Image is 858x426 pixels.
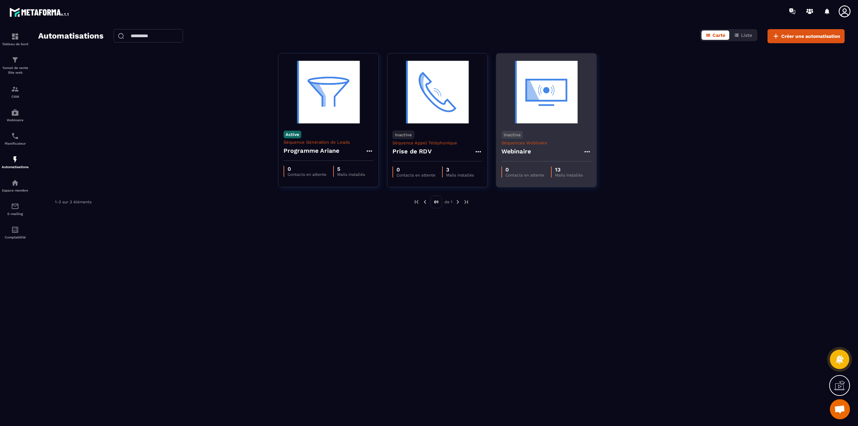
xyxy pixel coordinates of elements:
button: Créer une automatisation [768,29,845,43]
p: 0 [288,166,326,172]
p: Espace membre [2,189,28,192]
p: Contacts en attente [396,173,435,177]
button: Liste [730,30,756,40]
p: 5 [337,166,365,172]
p: Séquence Appel Téléphonique [392,140,482,145]
span: Liste [741,32,752,38]
a: automationsautomationsEspace membre [2,174,28,197]
p: 1-3 sur 3 éléments [55,200,91,204]
span: Créer une automatisation [781,33,840,40]
a: formationformationTableau de bord [2,27,28,51]
img: email [11,202,19,210]
p: 13 [555,166,583,173]
a: emailemailE-mailing [2,197,28,221]
img: automations [11,155,19,163]
p: Active [284,131,301,138]
p: Comptabilité [2,235,28,239]
img: automations [11,179,19,187]
p: de 1 [444,199,452,205]
img: prev [422,199,428,205]
h2: Automatisations [38,29,104,43]
img: scheduler [11,132,19,140]
a: automationsautomationsWebinaire [2,103,28,127]
img: automation-background [392,59,482,126]
a: automationsautomationsAutomatisations [2,150,28,174]
span: Carte [713,32,725,38]
button: Carte [701,30,729,40]
h4: Webinaire [501,147,531,156]
h4: Programme Ariane [284,146,340,155]
img: prev [414,199,420,205]
a: formationformationTunnel de vente Site web [2,51,28,80]
img: automations [11,109,19,117]
p: Mails installés [555,173,583,177]
p: Tunnel de vente Site web [2,66,28,75]
img: automation-background [284,59,373,126]
p: Contacts en attente [288,172,326,177]
p: Inactive [501,131,523,139]
p: Séquence Génération de Leads [284,140,373,145]
img: formation [11,32,19,41]
img: accountant [11,226,19,234]
p: Séquences Webinaire [501,140,591,145]
div: Mở cuộc trò chuyện [830,399,850,419]
p: Automatisations [2,165,28,169]
p: Tableau de bord [2,42,28,46]
p: Mails installés [446,173,474,177]
a: formationformationCRM [2,80,28,103]
p: 0 [396,166,435,173]
img: automation-background [501,59,591,126]
p: E-mailing [2,212,28,216]
img: formation [11,85,19,93]
p: Contacts en attente [505,173,544,177]
p: CRM [2,95,28,98]
p: Inactive [392,131,414,139]
a: schedulerschedulerPlanificateur [2,127,28,150]
p: 0 [505,166,544,173]
p: Planificateur [2,142,28,145]
a: accountantaccountantComptabilité [2,221,28,244]
img: next [455,199,461,205]
h4: Prise de RDV [392,147,432,156]
p: Mails installés [337,172,365,177]
img: next [463,199,469,205]
p: Webinaire [2,118,28,122]
img: formation [11,56,19,64]
p: 3 [446,166,474,173]
img: logo [9,6,70,18]
p: 01 [430,196,442,208]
